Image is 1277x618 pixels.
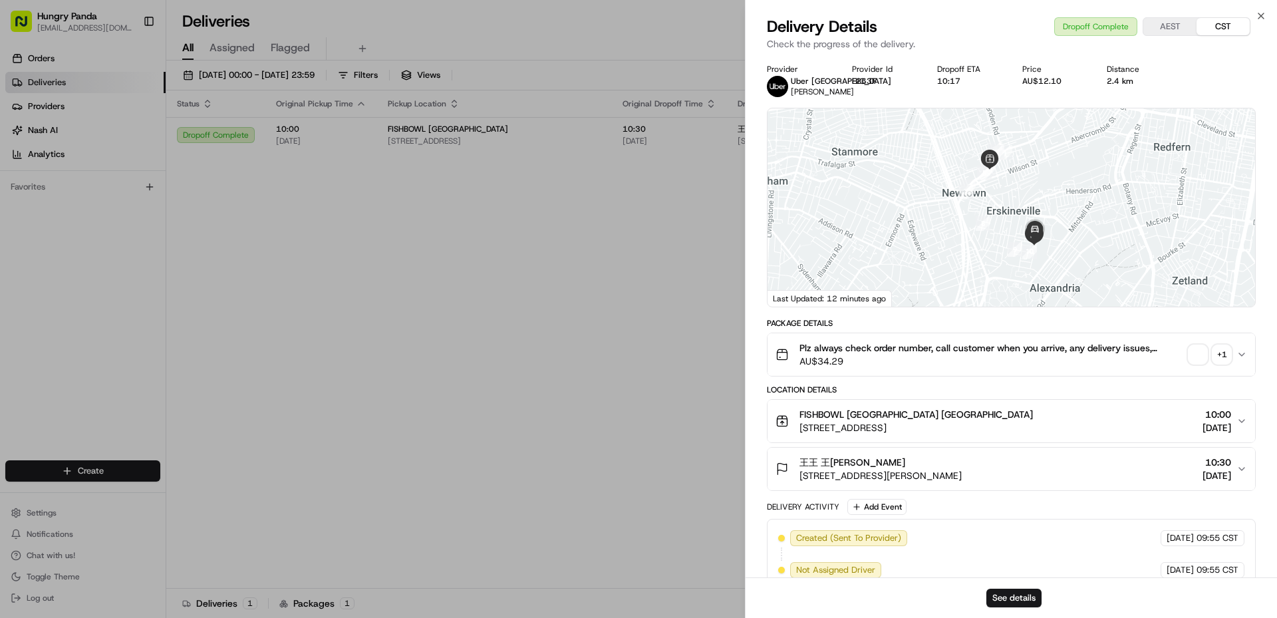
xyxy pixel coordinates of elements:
[799,408,1033,421] span: FISHBOWL [GEOGRAPHIC_DATA] [GEOGRAPHIC_DATA]
[13,299,24,309] div: 📗
[118,206,149,217] span: 8月19日
[767,502,839,512] div: Delivery Activity
[998,145,1012,160] div: 1
[1203,408,1231,421] span: 10:00
[110,206,115,217] span: •
[132,330,161,340] span: Pylon
[60,140,183,151] div: We're available if you need us!
[94,329,161,340] a: Powered byPylon
[126,297,213,311] span: API Documentation
[1203,456,1231,469] span: 10:30
[988,142,1002,156] div: 2
[1022,244,1037,259] div: 10
[768,448,1255,490] button: 王王 王[PERSON_NAME][STREET_ADDRESS][PERSON_NAME]10:30[DATE]
[51,242,82,253] span: 8月15日
[13,13,40,40] img: Nash
[13,194,35,215] img: Bea Lacdao
[41,206,108,217] span: [PERSON_NAME]
[35,86,219,100] input: Clear
[8,292,107,316] a: 📗Knowledge Base
[27,207,37,218] img: 1736555255976-a54dd68f-1ca7-489b-9aae-adbdc363a1c4
[1022,64,1086,75] div: Price
[767,37,1256,51] p: Check the progress of the delivery.
[1189,345,1231,364] button: +1
[937,76,1001,86] div: 10:17
[13,53,242,75] p: Welcome 👋
[767,16,877,37] span: Delivery Details
[1143,18,1197,35] button: AEST
[937,64,1001,75] div: Dropoff ETA
[799,456,905,469] span: 王王 王[PERSON_NAME]
[1203,469,1231,482] span: [DATE]
[852,76,876,86] button: E263F
[986,589,1042,607] button: See details
[767,76,788,97] img: uber-new-logo.jpeg
[206,170,242,186] button: See all
[768,333,1255,376] button: Plz always check order number, call customer when you arrive, any delivery issues, Contact WhatsA...
[1197,564,1238,576] span: 09:55 CST
[799,355,1183,368] span: AU$34.29
[1022,76,1086,86] div: AU$12.10
[112,299,123,309] div: 💻
[1008,242,1022,257] div: 9
[1167,532,1194,544] span: [DATE]
[1203,421,1231,434] span: [DATE]
[1107,64,1171,75] div: Distance
[1107,76,1171,86] div: 2.4 km
[1212,345,1231,364] div: + 1
[990,145,1004,160] div: 3
[768,400,1255,442] button: FISHBOWL [GEOGRAPHIC_DATA] [GEOGRAPHIC_DATA][STREET_ADDRESS]10:00[DATE]
[226,131,242,147] button: Start new chat
[1197,18,1250,35] button: CST
[44,242,49,253] span: •
[796,564,875,576] span: Not Assigned Driver
[796,532,901,544] span: Created (Sent To Provider)
[60,127,218,140] div: Start new chat
[107,292,219,316] a: 💻API Documentation
[1197,532,1238,544] span: 09:55 CST
[13,127,37,151] img: 1736555255976-a54dd68f-1ca7-489b-9aae-adbdc363a1c4
[961,180,976,194] div: 6
[852,64,916,75] div: Provider Id
[791,76,891,86] span: Uber [GEOGRAPHIC_DATA]
[28,127,52,151] img: 4281594248423_2fcf9dad9f2a874258b8_72.png
[976,216,990,231] div: 8
[799,341,1183,355] span: Plz always check order number, call customer when you arrive, any delivery issues, Contact WhatsA...
[27,297,102,311] span: Knowledge Base
[767,64,831,75] div: Provider
[1167,564,1194,576] span: [DATE]
[768,290,892,307] div: Last Updated: 12 minutes ago
[767,385,1256,395] div: Location Details
[958,185,973,200] div: 7
[767,318,1256,329] div: Package Details
[847,499,907,515] button: Add Event
[977,166,992,180] div: 5
[13,173,89,184] div: Past conversations
[799,469,962,482] span: [STREET_ADDRESS][PERSON_NAME]
[799,421,1033,434] span: [STREET_ADDRESS]
[791,86,854,97] span: [PERSON_NAME]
